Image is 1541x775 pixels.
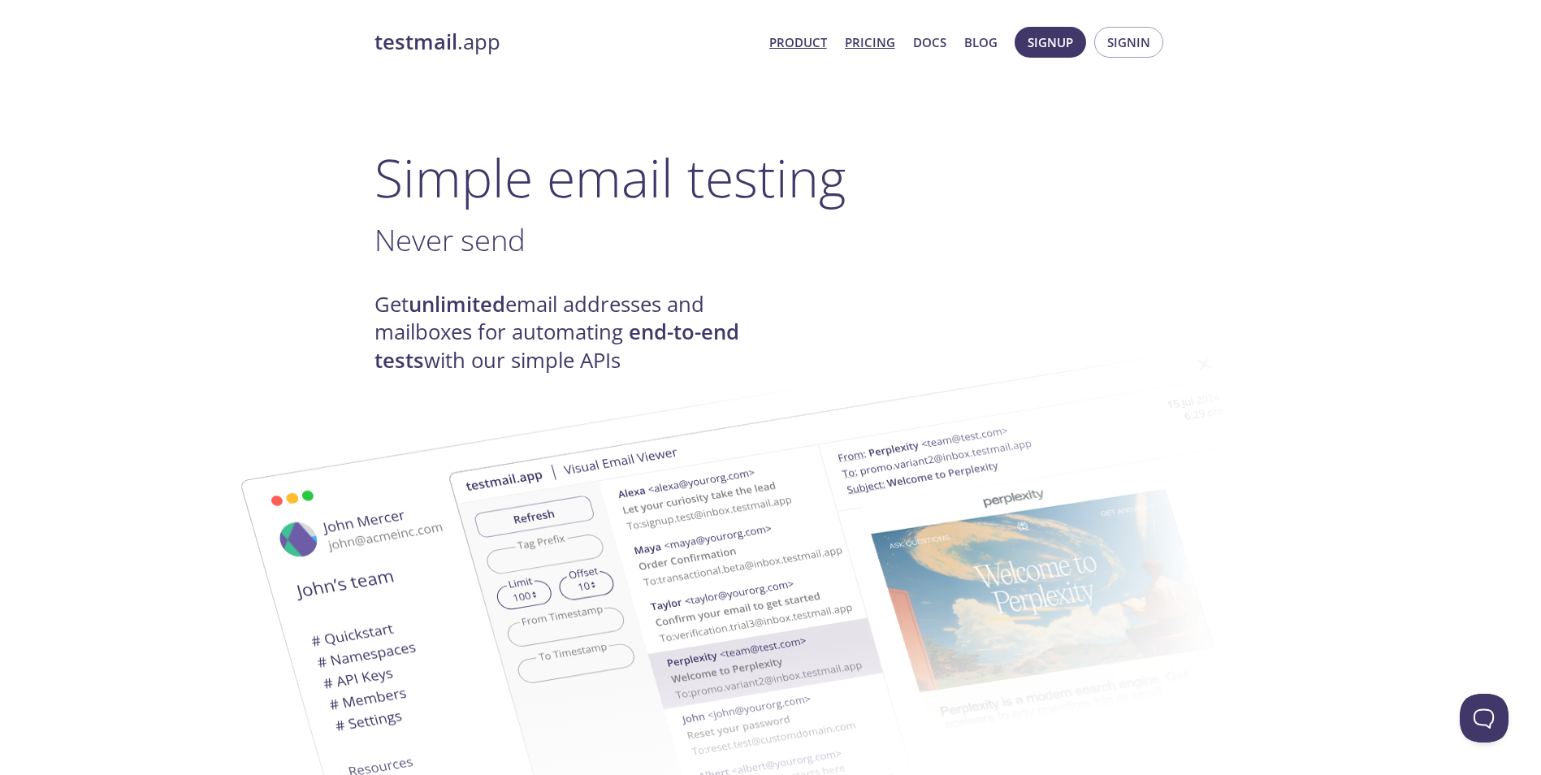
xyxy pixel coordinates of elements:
strong: unlimited [409,290,505,318]
a: Product [769,32,827,53]
button: Signin [1094,27,1163,58]
button: Signup [1015,27,1086,58]
a: Blog [964,32,998,53]
h1: Simple email testing [374,146,1167,209]
a: Docs [913,32,946,53]
span: Never send [374,219,526,260]
a: Pricing [845,32,895,53]
span: Signin [1107,32,1150,53]
a: testmail.app [374,28,756,56]
h4: Get email addresses and mailboxes for automating with our simple APIs [374,291,771,375]
strong: testmail [374,28,457,56]
strong: end-to-end tests [374,318,739,374]
iframe: Help Scout Beacon - Open [1460,694,1509,743]
span: Signup [1028,32,1073,53]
